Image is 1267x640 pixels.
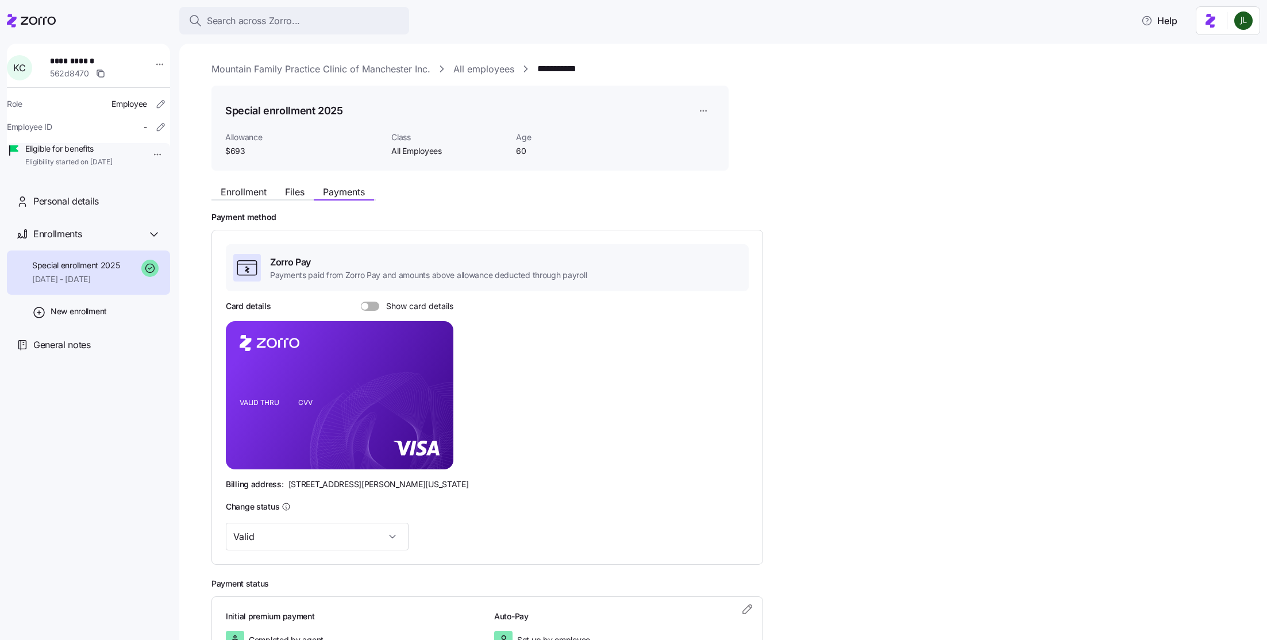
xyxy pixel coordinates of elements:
span: Employee ID [7,121,52,133]
tspan: VALID THRU [240,398,279,407]
span: Eligibility started on [DATE] [25,157,113,167]
span: All Employees [391,145,507,157]
span: Special enrollment 2025 [32,260,120,271]
button: Help [1132,9,1187,32]
a: Mountain Family Practice Clinic of Manchester Inc. [211,62,430,76]
span: Allowance [225,132,382,143]
h1: Special enrollment 2025 [225,103,343,118]
h3: Auto-Pay [494,611,749,622]
span: 562d8470 [50,68,89,79]
img: d9b9d5af0451fe2f8c405234d2cf2198 [1234,11,1253,30]
span: Zorro Pay [270,255,587,269]
span: Class [391,132,507,143]
span: Enrollments [33,227,82,241]
span: Show card details [379,302,453,311]
span: K C [13,63,25,72]
span: New enrollment [51,306,107,317]
h3: Change status [226,501,279,512]
span: General notes [33,338,91,352]
a: All employees [453,62,514,76]
span: $693 [225,145,382,157]
span: Billing address: [226,479,284,490]
span: Age [516,132,631,143]
span: Eligible for benefits [25,143,113,155]
h3: Initial premium payment [226,611,480,622]
span: Role [7,98,22,110]
span: - [144,121,147,133]
button: Search across Zorro... [179,7,409,34]
span: [DATE] - [DATE] [32,273,120,285]
span: Help [1141,14,1177,28]
span: [STREET_ADDRESS][PERSON_NAME][US_STATE] [288,479,469,490]
tspan: CVV [298,398,313,407]
span: Search across Zorro... [207,14,300,28]
span: Files [285,187,305,196]
span: Enrollment [221,187,267,196]
span: Employee [111,98,147,110]
span: Payments [323,187,365,196]
span: Personal details [33,194,99,209]
span: Payments paid from Zorro Pay and amounts above allowance deducted through payroll [270,269,587,281]
h2: Payment status [211,579,1251,589]
h3: Card details [226,300,271,312]
h2: Payment method [211,212,1251,223]
span: 60 [516,145,631,157]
